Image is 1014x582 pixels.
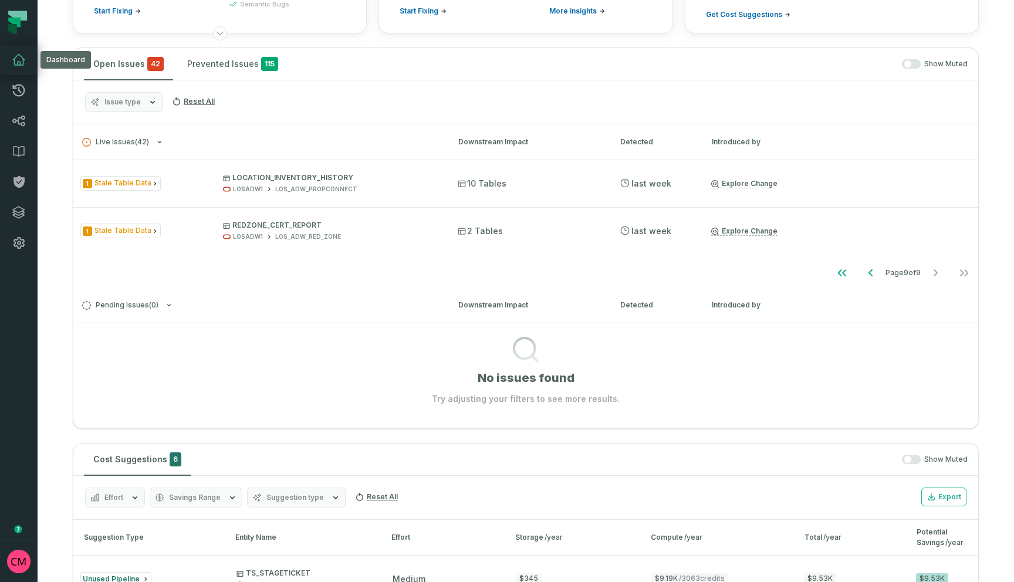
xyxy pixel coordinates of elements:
div: Downstream Impact [458,300,599,310]
span: /year [823,533,841,542]
div: Dashboard [40,51,91,69]
ul: Page 9 of 9 [828,261,978,285]
span: Get Cost Suggestions [706,10,782,19]
button: Export [921,488,966,506]
button: Prevented Issues [178,48,288,80]
p: REDZONE_CERT_REPORT [223,221,437,230]
div: Effort [391,532,494,543]
div: Entity Name [235,532,370,543]
p: TS_STAGETICKET [236,569,377,578]
h1: No issues found [478,370,574,386]
div: Total [805,532,895,543]
a: Explore Change [711,226,778,236]
div: Downstream Impact [458,137,599,147]
nav: pagination [73,261,978,285]
span: Effort [104,493,123,502]
a: Get Cost Suggestions [706,10,790,19]
div: Tooltip anchor [13,524,23,534]
span: 115 [261,57,278,71]
div: Introduced by [712,300,817,310]
span: /year [945,538,964,547]
span: Pending Issues ( 0 ) [82,301,158,310]
span: Suggestion type [266,493,324,502]
button: Reset All [350,488,403,506]
span: /year [684,533,702,542]
div: LOSADW1 [233,185,263,194]
span: critical issues and errors combined [147,57,164,71]
span: Start Fixing [400,6,438,16]
span: Start Fixing [94,6,133,16]
p: LOCATION_INVENTORY_HISTORY [223,173,437,182]
div: Potential Savings [917,527,972,548]
button: Go to first page [828,261,856,285]
div: Pending Issues(0) [73,323,978,405]
p: Try adjusting your filters to see more results. [432,393,620,405]
div: Compute [651,532,783,543]
a: Start Fixing [94,6,141,16]
img: avatar of Collin Marsden [7,550,31,573]
button: Issue type [85,92,163,112]
a: Explore Change [711,179,778,188]
div: Live Issues(42) [73,160,978,287]
button: Go to next page [921,261,949,285]
button: Savings Range [150,488,242,507]
button: Suggestion type [247,488,346,507]
span: Severity [83,226,92,236]
span: 10 Tables [458,178,506,190]
div: Introduced by [712,137,817,147]
button: Effort [85,488,145,507]
div: Show Muted [195,455,968,465]
span: 6 [170,452,181,466]
button: Go to last page [950,261,978,285]
button: Live Issues(42) [82,138,437,147]
div: LOSADW1 [233,232,263,241]
div: Detected [620,300,691,310]
button: Cost Suggestions [84,444,191,475]
span: /year [545,533,563,542]
div: Show Muted [292,59,968,69]
span: Issue Type [80,224,161,238]
relative-time: Sep 23, 2025, 12:32 PM MDT [631,226,671,236]
button: Reset All [167,92,219,111]
span: 2 Tables [458,225,503,237]
span: Savings Range [169,493,221,502]
div: Detected [620,137,691,147]
div: LOS_ADW_PROPCONNECT [275,185,357,194]
button: Pending Issues(0) [82,301,437,310]
a: Start Fixing [400,6,447,16]
span: More insights [549,6,597,16]
div: Suggestion Type [79,532,214,543]
a: More insights [549,6,605,16]
button: Go to previous page [857,261,885,285]
div: Storage [515,532,630,543]
button: Open Issues [84,48,173,80]
relative-time: Sep 24, 2025, 1:34 PM MDT [631,178,671,188]
div: LOS_ADW_RED_ZONE [275,232,341,241]
span: Severity [83,179,92,188]
span: Issue type [104,97,141,107]
span: Issue Type [80,176,161,191]
span: Live Issues ( 42 ) [82,138,149,147]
